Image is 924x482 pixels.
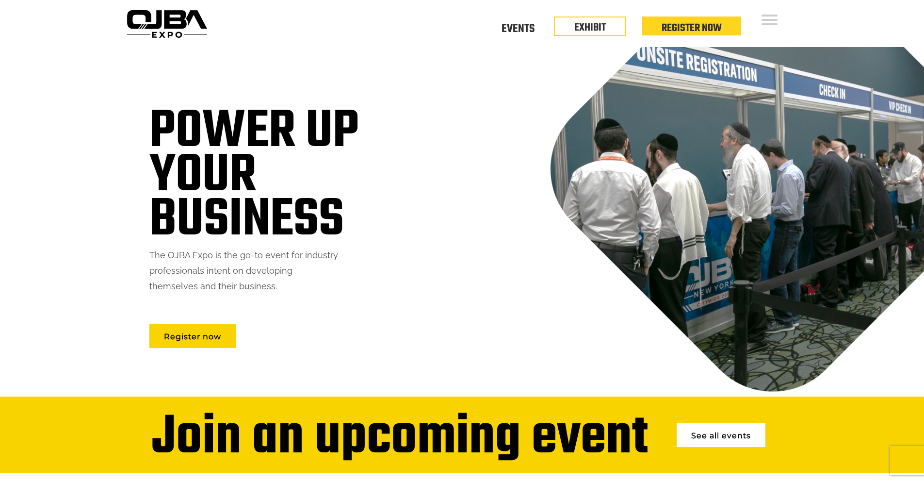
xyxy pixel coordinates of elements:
[149,110,359,243] h1: Power up your business
[677,423,765,447] a: See all events
[662,20,722,36] a: Register Now
[574,19,606,36] a: EXHIBIT
[149,324,236,348] a: Register now
[149,248,359,294] p: The OJBA Expo is the go-to event for industry professionals intent on developing themselves and t...
[152,416,648,461] div: Join an upcoming event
